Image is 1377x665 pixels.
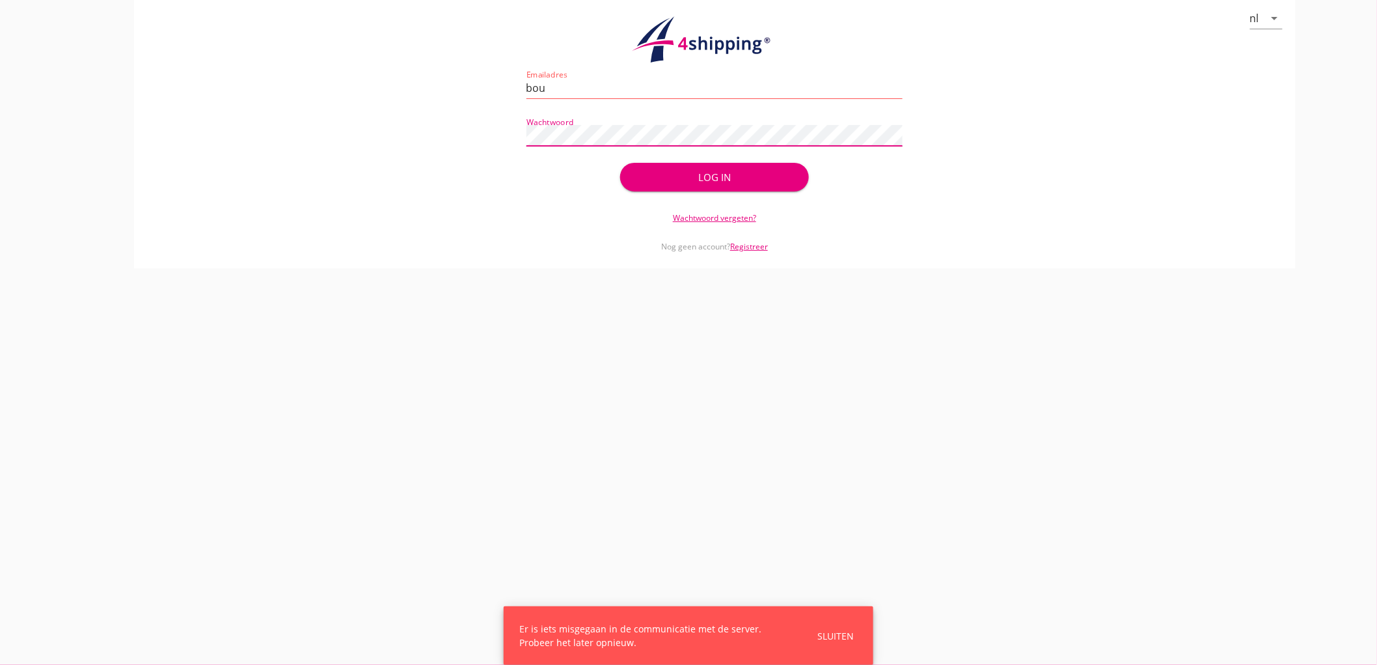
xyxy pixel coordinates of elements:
img: logo.1f945f1d.svg [630,16,799,64]
div: Log in [641,170,787,185]
div: nl [1250,12,1259,24]
button: Log in [620,163,808,191]
div: Nog geen account? [526,224,903,253]
a: Wachtwoord vergeten? [673,212,756,223]
input: Emailadres [526,78,903,98]
div: Sluiten [817,629,854,643]
a: Registreer [730,241,768,252]
i: arrow_drop_down [1267,10,1283,26]
button: Sluiten [813,625,858,647]
div: Er is iets misgegaan in de communicatie met de server. Probeer het later opnieuw. [519,622,786,649]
